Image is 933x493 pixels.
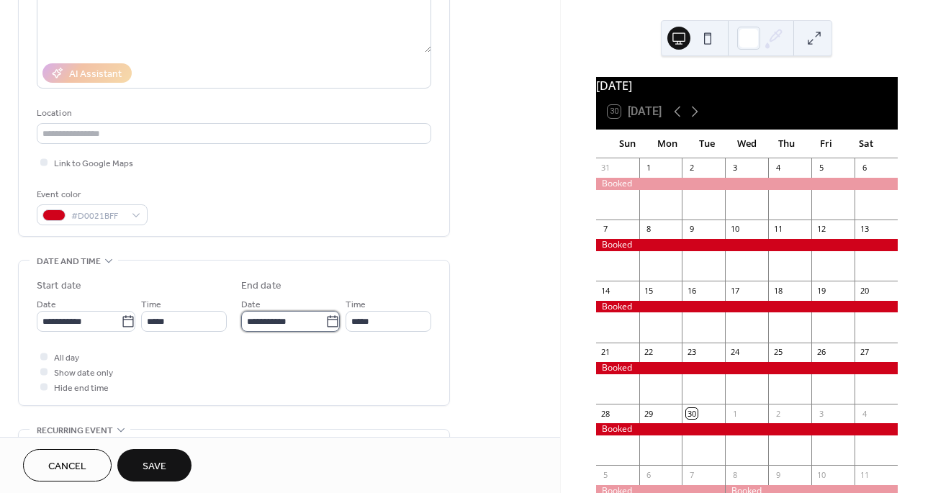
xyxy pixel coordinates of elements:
div: 8 [644,224,654,235]
span: #D0021BFF [71,209,125,224]
div: 15 [644,285,654,296]
div: 8 [729,469,740,480]
div: Booked [596,178,898,190]
div: 9 [686,224,697,235]
div: 2 [686,163,697,173]
div: 10 [729,224,740,235]
div: 19 [816,285,826,296]
div: 5 [816,163,826,173]
div: 7 [686,469,697,480]
div: 6 [859,163,870,173]
div: 22 [644,347,654,358]
div: 3 [729,163,740,173]
div: Booked [596,423,898,435]
div: 27 [859,347,870,358]
div: 21 [600,347,611,358]
span: Time [141,297,161,312]
span: Cancel [48,459,86,474]
div: 25 [772,347,783,358]
div: 16 [686,285,697,296]
span: Show date only [54,366,113,381]
div: Event color [37,187,145,202]
span: Save [143,459,166,474]
div: Wed [727,130,767,158]
div: 4 [772,163,783,173]
div: Location [37,106,428,121]
div: Thu [767,130,806,158]
div: 7 [600,224,611,235]
button: Cancel [23,449,112,481]
div: Tue [687,130,726,158]
div: 11 [772,224,783,235]
div: Booked [596,301,898,313]
div: Fri [806,130,846,158]
div: 5 [600,469,611,480]
div: 2 [772,408,783,419]
div: [DATE] [596,77,898,94]
div: 12 [816,224,826,235]
div: 26 [816,347,826,358]
span: Recurring event [37,423,113,438]
div: 6 [644,469,654,480]
div: 1 [729,408,740,419]
div: 31 [600,163,611,173]
div: 1 [644,163,654,173]
span: Time [346,297,366,312]
div: 29 [644,408,654,419]
div: 20 [859,285,870,296]
div: 30 [686,408,697,419]
div: Booked [596,362,898,374]
div: End date [241,279,281,294]
div: 11 [859,469,870,480]
span: Date [241,297,261,312]
span: Hide end time [54,381,109,396]
div: Booked [596,239,898,251]
div: 9 [772,469,783,480]
div: 17 [729,285,740,296]
span: All day [54,350,79,366]
div: 28 [600,408,611,419]
span: Date [37,297,56,312]
div: 10 [816,469,826,480]
div: 18 [772,285,783,296]
button: Save [117,449,191,481]
span: Link to Google Maps [54,156,133,171]
div: 4 [859,408,870,419]
div: 24 [729,347,740,358]
div: 13 [859,224,870,235]
div: Sat [847,130,886,158]
div: Start date [37,279,81,294]
div: 3 [816,408,826,419]
span: Date and time [37,254,101,269]
div: 14 [600,285,611,296]
div: Sun [608,130,647,158]
div: 23 [686,347,697,358]
div: Mon [647,130,687,158]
